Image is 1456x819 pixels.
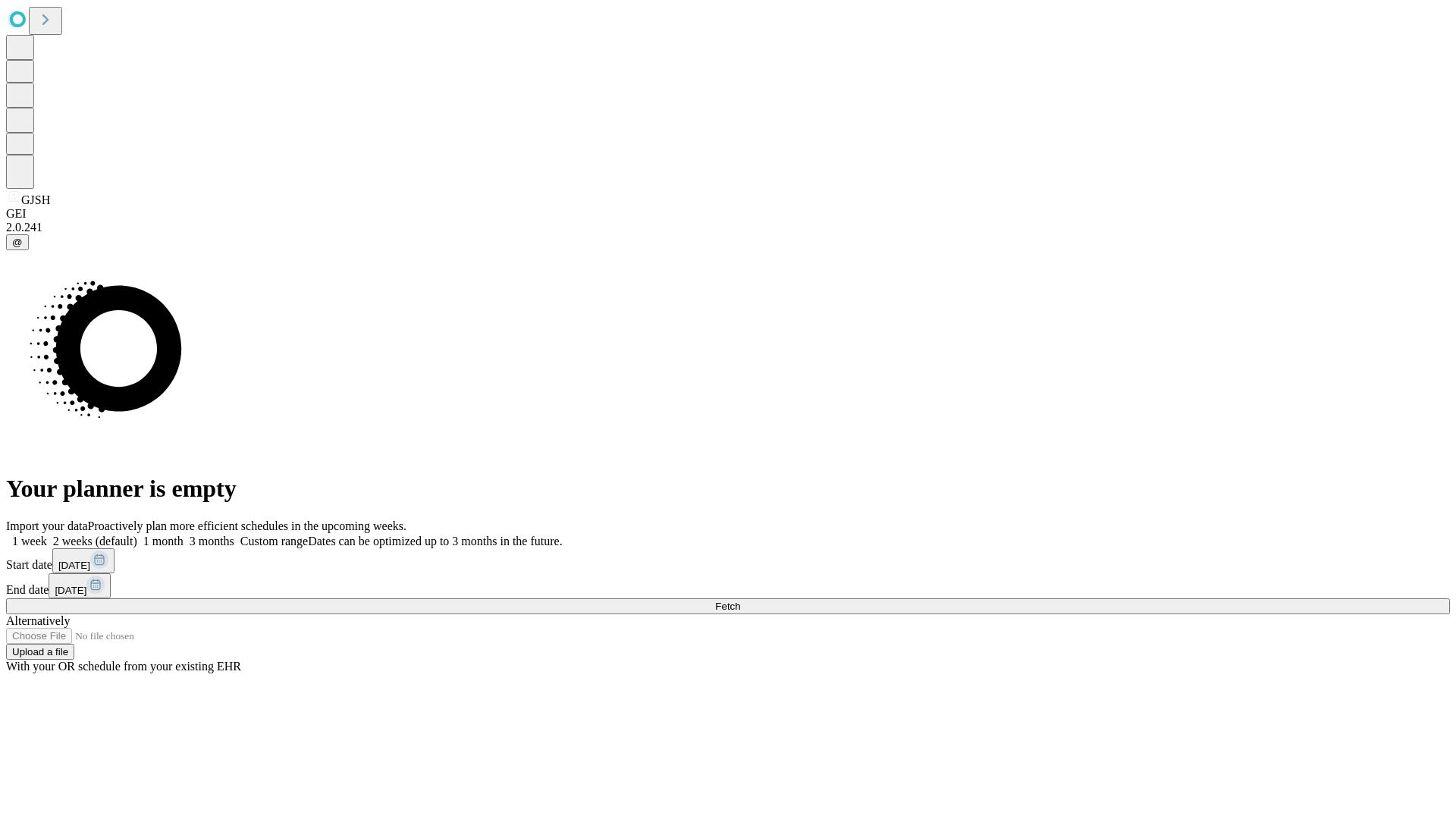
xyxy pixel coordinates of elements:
span: [DATE] [55,585,86,596]
span: Proactively plan more efficient schedules in the upcoming weeks. [88,519,406,532]
span: 1 week [12,535,47,548]
button: Upload a file [6,644,74,660]
span: With your OR schedule from your existing EHR [6,660,241,673]
span: Custom range [240,535,308,548]
span: 2 weeks (default) [53,535,137,548]
span: Import your data [6,519,88,532]
div: 2.0.241 [6,221,1450,234]
div: End date [6,573,1450,598]
span: GJSH [21,193,50,206]
span: 3 months [190,535,234,548]
span: @ [12,237,23,248]
span: 1 month [143,535,184,548]
button: [DATE] [52,548,115,573]
button: Fetch [6,598,1450,614]
span: [DATE] [58,560,90,571]
div: GEI [6,207,1450,221]
span: Alternatively [6,614,70,627]
h1: Your planner is empty [6,475,1450,503]
button: @ [6,234,29,250]
span: Dates can be optimized up to 3 months in the future. [308,535,562,548]
div: Start date [6,548,1450,573]
button: [DATE] [49,573,111,598]
span: Fetch [715,601,740,612]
